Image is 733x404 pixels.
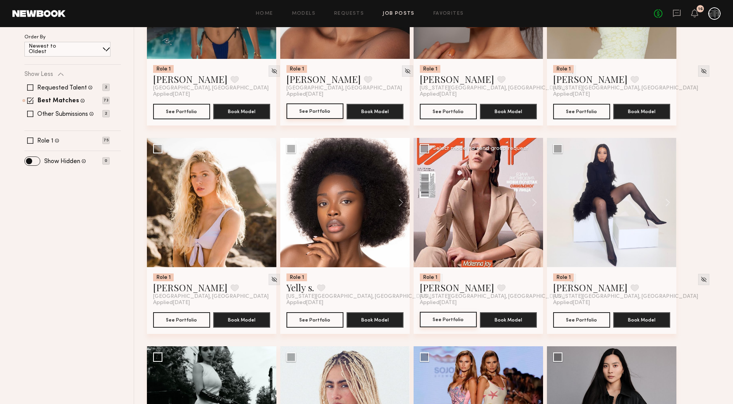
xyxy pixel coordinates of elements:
a: Home [256,11,273,16]
span: [GEOGRAPHIC_DATA], [GEOGRAPHIC_DATA] [286,85,402,91]
label: Role 1 [37,138,53,144]
img: Unhide Model [271,68,278,74]
button: Book Model [613,312,670,328]
label: Requested Talent [37,85,87,91]
button: See Portfolio [420,312,477,327]
div: Role 1 [286,65,307,73]
span: [US_STATE][GEOGRAPHIC_DATA], [GEOGRAPHIC_DATA] [420,294,565,300]
p: 2 [102,84,110,91]
a: Requests [334,11,364,16]
span: [GEOGRAPHIC_DATA], [GEOGRAPHIC_DATA] [153,294,269,300]
a: [PERSON_NAME] [553,281,628,294]
button: Book Model [347,312,404,328]
a: [PERSON_NAME] [286,73,361,85]
img: Unhide Model [271,276,278,283]
img: Unhide Model [700,276,707,283]
button: See Portfolio [553,312,610,328]
p: 0 [102,157,110,165]
p: 2 [102,110,110,117]
a: Models [292,11,316,16]
span: [US_STATE][GEOGRAPHIC_DATA], [GEOGRAPHIC_DATA] [553,294,698,300]
button: See Portfolio [286,103,343,119]
a: Book Model [213,108,270,114]
a: Book Model [213,316,270,323]
div: Applied [DATE] [420,300,537,306]
button: Book Model [213,104,270,119]
p: 75 [102,137,110,144]
a: Book Model [347,108,404,114]
div: Applied [DATE] [420,91,537,98]
p: Order By [24,35,46,40]
p: Newest to Oldest [29,44,75,55]
a: See Portfolio [420,312,477,328]
button: See Portfolio [153,104,210,119]
div: Role 1 [153,65,174,73]
img: Unhide Model [700,68,707,74]
a: Yelly s. [286,281,314,294]
a: [PERSON_NAME] [153,73,228,85]
p: Show Less [24,71,53,77]
span: [US_STATE][GEOGRAPHIC_DATA], [GEOGRAPHIC_DATA] [553,85,698,91]
div: Applied [DATE] [286,91,404,98]
button: See Portfolio [286,312,343,328]
a: Job Posts [383,11,415,16]
div: Role 1 [553,273,574,281]
button: Book Model [480,312,537,328]
a: [PERSON_NAME] [420,73,494,85]
a: Favorites [433,11,464,16]
button: Book Model [347,104,404,119]
div: Select model to send group request [433,146,528,151]
img: Unhide Model [404,68,411,74]
div: Role 1 [553,65,574,73]
p: 73 [102,97,110,104]
div: 16 [698,7,703,11]
button: See Portfolio [153,312,210,328]
span: [GEOGRAPHIC_DATA], [GEOGRAPHIC_DATA] [153,85,269,91]
a: Book Model [480,108,537,114]
div: Applied [DATE] [153,300,270,306]
button: See Portfolio [420,104,477,119]
button: Book Model [480,104,537,119]
div: Applied [DATE] [553,300,670,306]
div: Role 1 [420,273,440,281]
div: Role 1 [286,273,307,281]
button: Book Model [613,104,670,119]
span: [US_STATE][GEOGRAPHIC_DATA], [GEOGRAPHIC_DATA] [420,85,565,91]
div: Role 1 [420,65,440,73]
div: Applied [DATE] [153,91,270,98]
div: Applied [DATE] [286,300,404,306]
label: Best Matches [38,98,79,104]
div: Role 1 [153,273,174,281]
a: [PERSON_NAME] [553,73,628,85]
a: [PERSON_NAME] [153,281,228,294]
label: Other Submissions [37,111,88,117]
a: [PERSON_NAME] [420,281,494,294]
a: Book Model [613,108,670,114]
a: Book Model [480,316,537,323]
a: Book Model [347,316,404,323]
span: [US_STATE][GEOGRAPHIC_DATA], [GEOGRAPHIC_DATA] [286,294,431,300]
button: See Portfolio [553,104,610,119]
a: Book Model [613,316,670,323]
button: Book Model [213,312,270,328]
label: Show Hidden [44,158,80,165]
div: Applied [DATE] [553,91,670,98]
